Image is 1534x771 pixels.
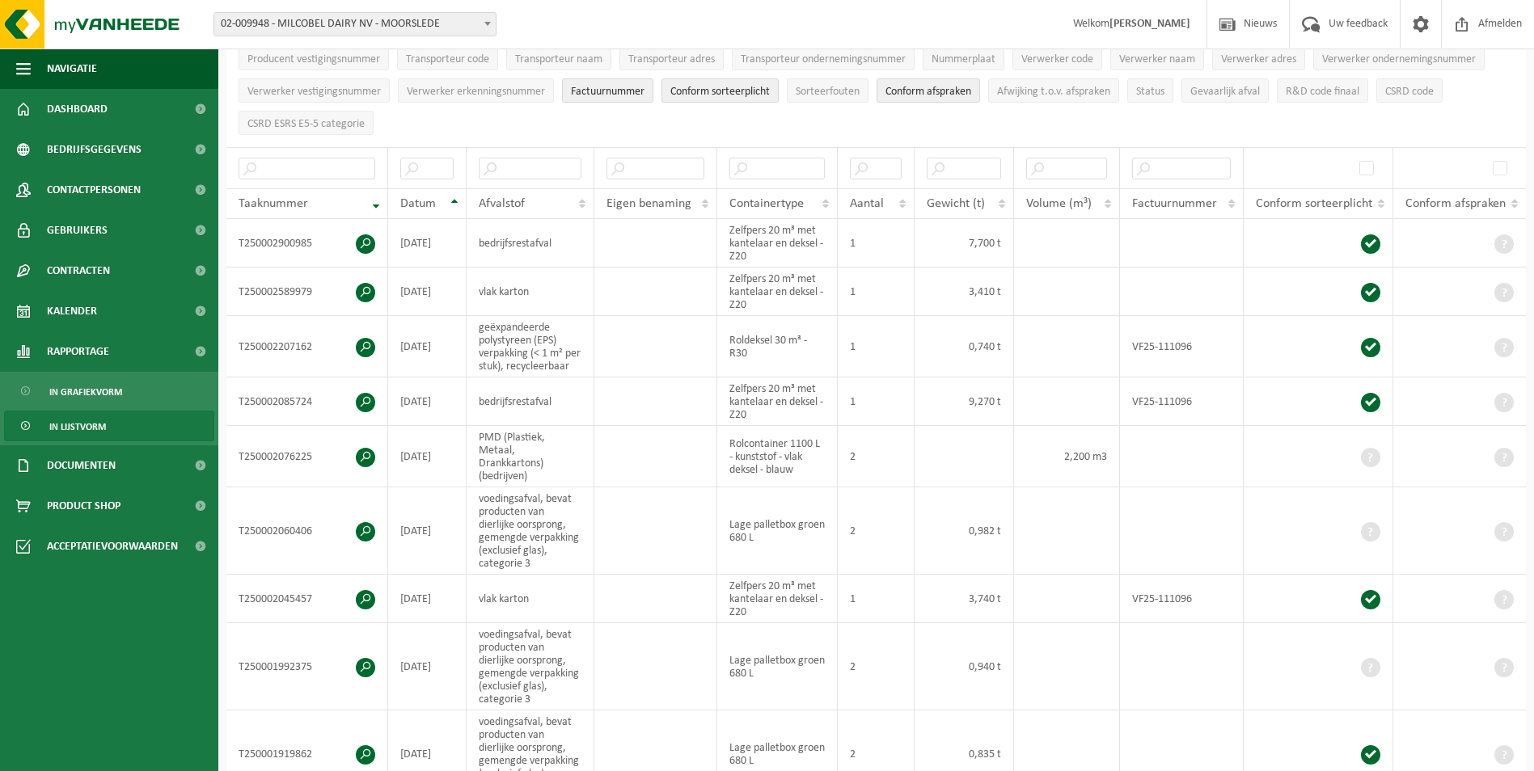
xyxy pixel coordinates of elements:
td: T250001992375 [226,623,388,710]
td: 2 [838,426,915,487]
td: [DATE] [388,377,467,426]
td: T250002207162 [226,316,388,377]
button: FactuurnummerFactuurnummer: Activate to sort [562,78,653,103]
td: 7,700 t [915,219,1014,268]
td: geëxpandeerde polystyreen (EPS) verpakking (< 1 m² per stuk), recycleerbaar [467,316,594,377]
span: Transporteur naam [515,53,602,65]
td: 3,410 t [915,268,1014,316]
span: Verwerker code [1021,53,1093,65]
span: CSRD code [1385,86,1434,98]
td: VF25-111096 [1120,575,1244,623]
span: Datum [400,197,436,210]
td: T250002045457 [226,575,388,623]
a: In grafiekvorm [4,376,214,407]
span: Dashboard [47,89,108,129]
td: 0,740 t [915,316,1014,377]
button: Transporteur codeTransporteur code: Activate to sort [397,46,498,70]
span: Volume (m³) [1026,197,1092,210]
td: VF25-111096 [1120,377,1244,426]
td: T250002085724 [226,377,388,426]
span: Factuurnummer [571,86,644,98]
td: [DATE] [388,487,467,575]
button: CSRD ESRS E5-5 categorieCSRD ESRS E5-5 categorie: Activate to sort [239,111,374,135]
span: 02-009948 - MILCOBEL DAIRY NV - MOORSLEDE [213,12,497,36]
a: In lijstvorm [4,411,214,441]
span: Conform afspraken [1405,197,1506,210]
button: Verwerker codeVerwerker code: Activate to sort [1012,46,1102,70]
button: Transporteur adresTransporteur adres: Activate to sort [619,46,724,70]
span: Conform sorteerplicht [670,86,770,98]
span: Sorteerfouten [796,86,860,98]
span: Transporteur ondernemingsnummer [741,53,906,65]
button: Verwerker ondernemingsnummerVerwerker ondernemingsnummer: Activate to sort [1313,46,1485,70]
td: [DATE] [388,268,467,316]
span: Documenten [47,445,116,486]
td: 0,940 t [915,623,1014,710]
span: Factuurnummer [1132,197,1217,210]
button: R&D code finaalR&amp;D code finaal: Activate to sort [1277,78,1368,103]
td: [DATE] [388,316,467,377]
span: Verwerker vestigingsnummer [247,86,381,98]
span: Verwerker erkenningsnummer [407,86,545,98]
span: In lijstvorm [49,411,106,442]
button: Gevaarlijk afval : Activate to sort [1181,78,1269,103]
span: In grafiekvorm [49,377,122,407]
span: Rapportage [47,331,109,372]
button: StatusStatus: Activate to sort [1127,78,1173,103]
td: 1 [838,575,915,623]
button: Verwerker naamVerwerker naam: Activate to sort [1110,46,1204,70]
span: Gevaarlijk afval [1190,86,1260,98]
span: CSRD ESRS E5-5 categorie [247,118,365,130]
span: Kalender [47,291,97,331]
td: VF25-111096 [1120,316,1244,377]
td: Zelfpers 20 m³ met kantelaar en deksel - Z20 [717,575,838,623]
td: [DATE] [388,219,467,268]
span: Verwerker ondernemingsnummer [1322,53,1476,65]
span: Producent vestigingsnummer [247,53,380,65]
span: Eigen benaming [606,197,691,210]
span: Contactpersonen [47,170,141,210]
span: 02-009948 - MILCOBEL DAIRY NV - MOORSLEDE [214,13,496,36]
span: Acceptatievoorwaarden [47,526,178,567]
td: Roldeksel 30 m³ - R30 [717,316,838,377]
span: Conform afspraken [885,86,971,98]
span: Verwerker adres [1221,53,1296,65]
td: T250002076225 [226,426,388,487]
span: Afwijking t.o.v. afspraken [997,86,1110,98]
span: Afvalstof [479,197,525,210]
td: vlak karton [467,575,594,623]
td: vlak karton [467,268,594,316]
button: Verwerker erkenningsnummerVerwerker erkenningsnummer: Activate to sort [398,78,554,103]
td: T250002900985 [226,219,388,268]
td: 2 [838,623,915,710]
td: 3,740 t [915,575,1014,623]
button: Transporteur naamTransporteur naam: Activate to sort [506,46,611,70]
td: bedrijfsrestafval [467,219,594,268]
button: NummerplaatNummerplaat: Activate to sort [923,46,1004,70]
td: Rolcontainer 1100 L - kunststof - vlak deksel - blauw [717,426,838,487]
span: Gewicht (t) [927,197,985,210]
td: Zelfpers 20 m³ met kantelaar en deksel - Z20 [717,377,838,426]
button: Verwerker adresVerwerker adres: Activate to sort [1212,46,1305,70]
button: CSRD codeCSRD code: Activate to sort [1376,78,1443,103]
span: Aantal [850,197,884,210]
span: Navigatie [47,48,97,89]
td: voedingsafval, bevat producten van dierlijke oorsprong, gemengde verpakking (exclusief glas), cat... [467,623,594,710]
td: 1 [838,316,915,377]
span: Gebruikers [47,210,108,251]
span: R&D code finaal [1286,86,1359,98]
td: voedingsafval, bevat producten van dierlijke oorsprong, gemengde verpakking (exclusief glas), cat... [467,487,594,575]
span: Taaknummer [239,197,308,210]
button: Transporteur ondernemingsnummerTransporteur ondernemingsnummer : Activate to sort [732,46,915,70]
td: 2 [838,487,915,575]
span: Transporteur code [406,53,489,65]
button: Verwerker vestigingsnummerVerwerker vestigingsnummer: Activate to sort [239,78,390,103]
td: 0,982 t [915,487,1014,575]
td: 1 [838,219,915,268]
span: Transporteur adres [628,53,715,65]
td: 1 [838,268,915,316]
td: Zelfpers 20 m³ met kantelaar en deksel - Z20 [717,268,838,316]
td: bedrijfsrestafval [467,377,594,426]
td: [DATE] [388,426,467,487]
span: Status [1136,86,1164,98]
